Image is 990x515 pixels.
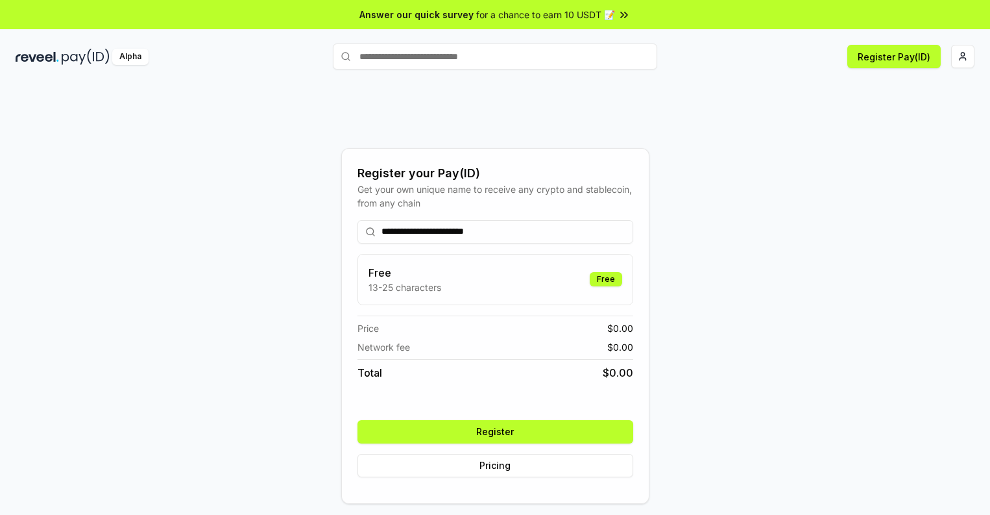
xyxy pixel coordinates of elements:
[476,8,615,21] span: for a chance to earn 10 USDT 📝
[359,8,474,21] span: Answer our quick survey
[357,321,379,335] span: Price
[368,265,441,281] h3: Free
[357,340,410,354] span: Network fee
[607,340,633,354] span: $ 0.00
[603,365,633,381] span: $ 0.00
[357,365,382,381] span: Total
[607,321,633,335] span: $ 0.00
[847,45,941,68] button: Register Pay(ID)
[357,182,633,210] div: Get your own unique name to receive any crypto and stablecoin, from any chain
[590,272,622,286] div: Free
[16,49,59,65] img: reveel_dark
[357,164,633,182] div: Register your Pay(ID)
[368,281,441,294] p: 13-25 characters
[357,454,633,477] button: Pricing
[62,49,110,65] img: pay_id
[357,420,633,444] button: Register
[112,49,149,65] div: Alpha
